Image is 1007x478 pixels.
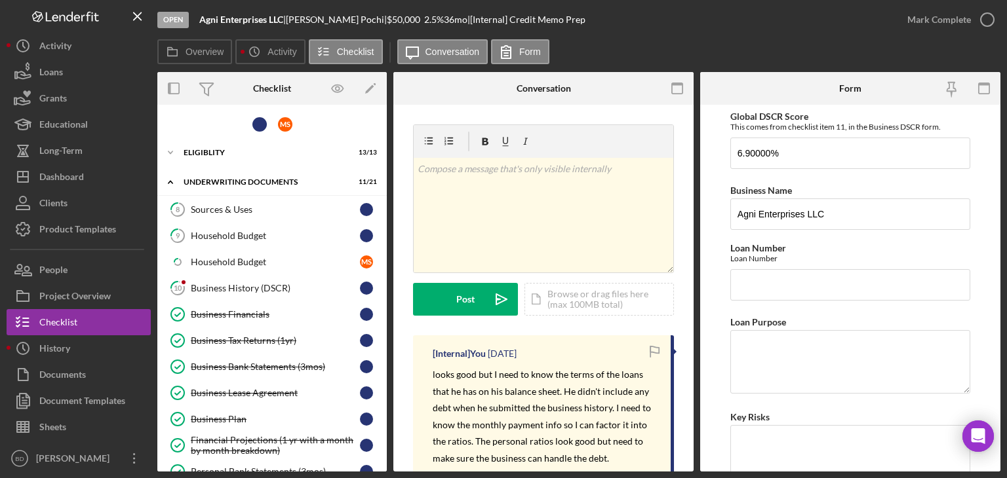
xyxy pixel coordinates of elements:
div: Business Financials [191,309,360,320]
div: [PERSON_NAME] [33,445,118,475]
div: Business Plan [191,414,360,424]
button: Grants [7,85,151,111]
div: Checklist [253,83,291,94]
div: [PERSON_NAME] Pochi | [286,14,387,25]
button: Product Templates [7,216,151,242]
button: History [7,335,151,361]
a: Business Plan [164,406,380,432]
button: Loans [7,59,151,85]
a: 9Household Budget [164,223,380,249]
button: BD[PERSON_NAME] [7,445,151,471]
div: Eligiblity [184,149,344,156]
span: $50,000 [387,14,420,25]
div: Form [839,83,861,94]
button: Activity [235,39,305,64]
div: Underwriting Documents [184,178,344,186]
tspan: 10 [174,284,182,292]
div: Grants [39,85,67,115]
button: Form [491,39,549,64]
div: Loan Number [730,253,970,263]
button: Dashboard [7,164,151,190]
tspan: 9 [176,231,180,240]
div: Long-Term [39,138,83,167]
div: Loans [39,59,63,88]
button: Conversation [397,39,488,64]
label: Business Name [730,185,792,196]
div: Project Overview [39,283,111,312]
div: Personal Bank Statements (3mos) [191,466,360,477]
div: Document Templates [39,388,125,417]
div: [Internal] You [433,348,486,359]
text: BD [15,455,24,462]
button: Sheets [7,414,151,440]
button: Document Templates [7,388,151,414]
div: Open [157,12,189,28]
a: Business Lease Agreement [164,380,380,406]
div: Dashboard [39,164,84,193]
label: Overview [186,46,224,57]
label: Activity [267,46,296,57]
label: Conversation [425,46,480,57]
div: Documents [39,361,86,391]
div: Financial Projections (1 yr with a month by month breakdown) [191,435,360,456]
label: Global DSCR Score [730,111,808,122]
button: Overview [157,39,232,64]
div: Sources & Uses [191,204,360,215]
div: Educational [39,111,88,141]
div: M S [278,117,292,132]
button: Clients [7,190,151,216]
a: Business Tax Returns (1yr) [164,327,380,354]
button: Post [413,283,518,316]
div: 36 mo [444,14,467,25]
div: 11 / 21 [353,178,377,186]
button: Documents [7,361,151,388]
div: History [39,335,70,365]
button: Checklist [7,309,151,335]
div: Open Intercom Messenger [962,420,994,452]
tspan: 8 [176,205,180,213]
button: Long-Term [7,138,151,164]
label: Form [519,46,541,57]
a: Financial Projections (1 yr with a month by month breakdown) [164,432,380,458]
div: People [39,257,68,286]
a: 10Business History (DSCR) [164,275,380,301]
span: looks good but I need to know the terms of the loans that he has on his balance sheet. He didn't ... [433,369,653,464]
a: 8Sources & Uses [164,196,380,223]
button: Checklist [309,39,383,64]
div: | [Internal] Credit Memo Prep [467,14,585,25]
a: Household BudgetMS [164,249,380,275]
button: Activity [7,33,151,59]
div: Business Lease Agreement [191,388,360,398]
div: 2.5 % [424,14,444,25]
a: Business Financials [164,301,380,327]
div: Activity [39,33,71,62]
label: Key Risks [730,411,770,422]
div: Household Budget [191,257,360,267]
a: Project Overview [7,283,151,309]
time: 2025-08-19 15:46 [488,348,517,359]
button: Mark Complete [894,7,1000,33]
div: Business Tax Returns (1yr) [191,335,360,346]
div: Business Bank Statements (3mos) [191,361,360,372]
button: Educational [7,111,151,138]
div: 13 / 13 [353,149,377,156]
div: Household Budget [191,230,360,241]
button: People [7,257,151,283]
b: Agni Enterprises LLC [199,14,283,25]
div: M S [360,255,373,268]
div: Mark Complete [907,7,971,33]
